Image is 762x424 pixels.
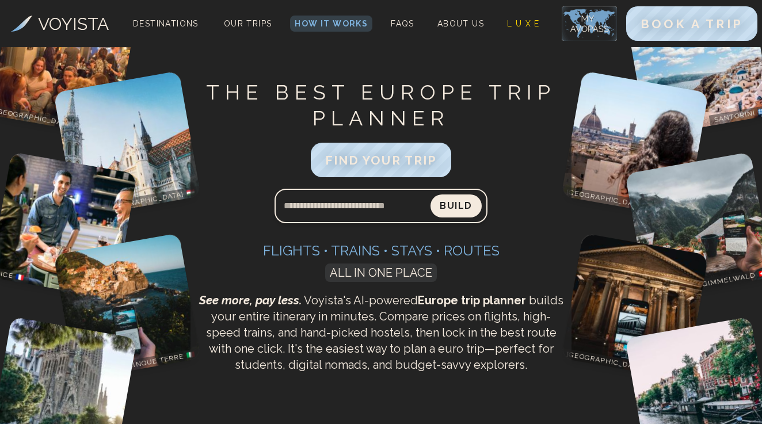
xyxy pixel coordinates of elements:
a: Our Trips [219,16,277,32]
h3: Flights • Trains • Stays • Routes [195,242,567,260]
span: Destinations [128,14,203,48]
a: About Us [433,16,489,32]
h1: THE BEST EUROPE TRIP PLANNER [195,79,567,131]
img: Cinque Terre [54,233,201,380]
p: Voyista's AI-powered builds your entire itinerary in minutes. Compare prices on flights, high-spe... [195,292,567,373]
span: How It Works [295,19,368,28]
span: About Us [437,19,484,28]
button: Build [430,194,482,217]
span: FIND YOUR TRIP [325,153,437,167]
a: How It Works [290,16,372,32]
span: BOOK A TRIP [641,17,743,31]
input: Search query [275,192,430,220]
a: FIND YOUR TRIP [311,156,451,167]
img: Florence [561,71,708,218]
button: BOOK A TRIP [626,6,757,41]
a: FAQs [386,16,419,32]
strong: Europe trip planner [418,293,526,307]
a: L U X E [502,16,544,32]
span: ALL IN ONE PLACE [325,263,437,282]
a: VOYISTA [11,11,109,37]
span: FAQs [391,19,414,28]
img: Rome [561,233,708,380]
img: My Account [562,6,617,41]
a: BOOK A TRIP [626,20,757,30]
h3: VOYISTA [38,11,109,37]
span: Our Trips [224,19,272,28]
button: FIND YOUR TRIP [311,143,451,177]
img: Budapest [54,71,201,218]
span: L U X E [507,19,540,28]
span: See more, pay less. [199,293,302,307]
img: Voyista Logo [11,16,32,32]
